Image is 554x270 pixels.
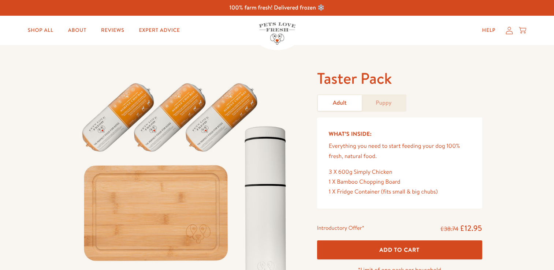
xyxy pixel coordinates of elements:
div: 3 X 600g Simply Chicken [329,167,471,177]
div: 1 X Fridge Container (fits small & big chubs) [329,187,471,197]
a: Help [476,23,502,38]
a: Reviews [95,23,130,38]
div: Introductory Offer* [317,223,364,234]
h5: What’s Inside: [329,129,471,139]
a: Shop All [22,23,59,38]
a: Puppy [362,95,406,111]
span: 1 X Bamboo Chopping Board [329,178,401,186]
p: Everything you need to start feeding your dog 100% fresh, natural food. [329,141,471,161]
s: £38.74 [440,225,458,233]
span: £12.95 [460,223,482,233]
h1: Taster Pack [317,68,482,89]
a: Adult [318,95,362,111]
img: Pets Love Fresh [259,22,295,45]
button: Add To Cart [317,240,482,260]
a: About [62,23,92,38]
a: Expert Advice [133,23,186,38]
span: Add To Cart [379,246,420,254]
